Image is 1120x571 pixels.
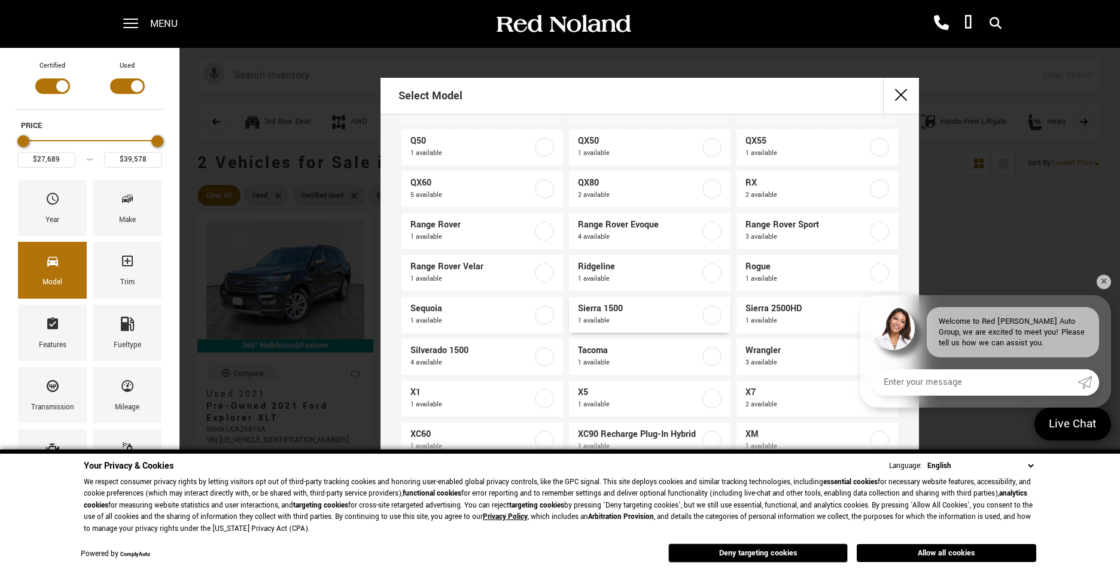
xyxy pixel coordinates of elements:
[39,60,65,72] label: Certified
[401,255,563,291] a: Range Rover Velar1 available
[745,135,868,147] span: QX55
[401,339,563,375] a: Silverado 15004 available
[104,152,162,168] input: Maximum
[45,251,60,276] span: Model
[578,135,700,147] span: QX50
[578,177,700,189] span: QX80
[410,387,532,399] span: X1
[494,14,632,35] img: Red Noland Auto Group
[924,460,1036,472] select: Language Select
[410,189,532,201] span: 5 available
[18,305,87,361] div: FeaturesFeatures
[18,180,87,236] div: YearYear
[45,189,60,214] span: Year
[119,214,136,227] div: Make
[84,460,174,472] span: Your Privacy & Cookies
[410,399,532,411] span: 1 available
[745,261,868,273] span: Rogue
[401,129,563,165] a: Q501 available
[17,135,29,147] div: Minimum Price
[745,429,868,441] span: XM
[115,401,139,414] div: Mileage
[293,500,348,511] strong: targeting cookies
[578,429,700,441] span: XC90 Recharge Plug-In Hybrid
[883,78,919,114] button: close
[151,135,163,147] div: Maximum Price
[401,213,563,249] a: Range Rover1 available
[17,131,162,168] div: Price
[401,171,563,207] a: QX605 available
[401,297,563,333] a: Sequoia1 available
[745,399,868,411] span: 2 available
[93,180,162,236] div: MakeMake
[569,129,731,165] a: QX501 available
[15,60,165,109] div: Filter by Vehicle Type
[736,255,898,291] a: Rogue1 available
[45,376,60,401] span: Transmission
[410,441,532,452] span: 1 available
[84,476,1036,535] p: We respect consumer privacy rights by letting visitors opt out of third-party tracking cookies an...
[31,401,74,414] div: Transmission
[410,219,532,231] span: Range Rover
[120,376,135,401] span: Mileage
[398,79,462,113] h2: Select Model
[410,147,532,159] span: 1 available
[45,314,60,339] span: Features
[401,423,563,458] a: XC601 available
[578,231,700,243] span: 4 available
[736,171,898,207] a: RX2 available
[81,551,150,558] div: Powered by
[403,488,461,499] strong: functional cookies
[93,429,162,485] div: ColorColor
[410,261,532,273] span: Range Rover Velar
[93,305,162,361] div: FueltypeFueltype
[410,177,532,189] span: QX60
[483,512,528,522] a: Privacy Policy
[114,339,141,352] div: Fueltype
[42,276,62,289] div: Model
[872,369,1078,396] input: Enter your message
[745,315,868,327] span: 1 available
[745,345,868,357] span: Wrangler
[745,219,868,231] span: Range Rover Sport
[745,273,868,285] span: 1 available
[120,276,135,289] div: Trim
[410,429,532,441] span: XC60
[120,60,135,72] label: Used
[736,213,898,249] a: Range Rover Sport3 available
[578,261,700,273] span: Ridgeline
[736,339,898,375] a: Wrangler3 available
[569,423,731,458] a: XC90 Recharge Plug-In Hybrid1 available
[745,147,868,159] span: 1 available
[120,251,135,276] span: Trim
[1043,416,1103,432] span: Live Chat
[736,381,898,417] a: X72 available
[39,339,66,352] div: Features
[927,307,1099,357] div: Welcome to Red [PERSON_NAME] Auto Group, we are excited to meet you! Please tell us how we can as...
[578,441,700,452] span: 1 available
[578,399,700,411] span: 1 available
[410,303,532,315] span: Sequoia
[18,429,87,485] div: EngineEngine
[45,214,59,227] div: Year
[120,551,150,558] a: ComplyAuto
[823,477,878,487] strong: essential cookies
[17,152,75,168] input: Minimum
[1034,408,1111,441] a: Live Chat
[120,189,135,214] span: Make
[668,543,848,563] button: Deny targeting cookies
[736,297,898,333] a: Sierra 2500HD1 available
[120,438,135,463] span: Color
[569,297,731,333] a: Sierra 15001 available
[745,387,868,399] span: X7
[93,367,162,423] div: MileageMileage
[569,381,731,417] a: X51 available
[745,303,868,315] span: Sierra 2500HD
[588,512,654,522] strong: Arbitration Provision
[578,345,700,357] span: Tacoma
[736,129,898,165] a: QX551 available
[857,544,1036,562] button: Allow all cookies
[745,231,868,243] span: 3 available
[569,255,731,291] a: Ridgeline1 available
